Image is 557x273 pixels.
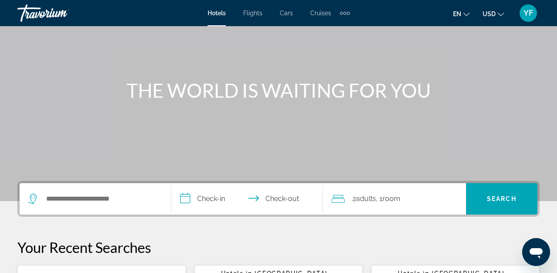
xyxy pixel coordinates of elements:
span: YF [523,9,533,17]
a: Cruises [310,10,331,17]
button: Change language [453,7,470,20]
h1: THE WORLD IS WAITING FOR YOU [115,79,442,102]
button: Travelers: 2 adults, 0 children [323,183,466,215]
button: Search [466,183,537,215]
button: User Menu [517,4,540,22]
iframe: Button to launch messaging window [522,238,550,266]
button: Extra navigation items [340,6,350,20]
div: Search widget [20,183,537,215]
button: Change currency [483,7,504,20]
a: Flights [243,10,262,17]
span: en [453,10,461,17]
a: Hotels [208,10,226,17]
span: 2 [352,193,376,205]
p: Your Recent Searches [17,239,540,256]
span: , 1 [376,193,400,205]
a: Travorium [17,2,104,24]
button: Check in and out dates [171,183,323,215]
a: Cars [280,10,293,17]
span: Adults [356,195,376,203]
span: Room [383,195,400,203]
span: Search [487,195,517,202]
span: USD [483,10,496,17]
